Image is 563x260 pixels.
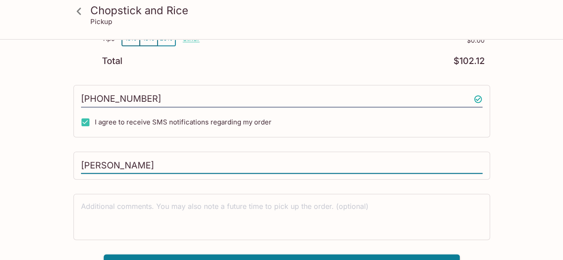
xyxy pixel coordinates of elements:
[95,118,271,126] span: I agree to receive SMS notifications regarding my order
[81,91,482,108] input: Enter phone number
[200,37,485,44] p: $0.00
[90,4,488,17] h3: Chopstick and Rice
[454,57,485,65] p: $102.12
[90,17,112,26] p: Pickup
[102,57,122,65] p: Total
[81,157,482,174] input: Enter first and last name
